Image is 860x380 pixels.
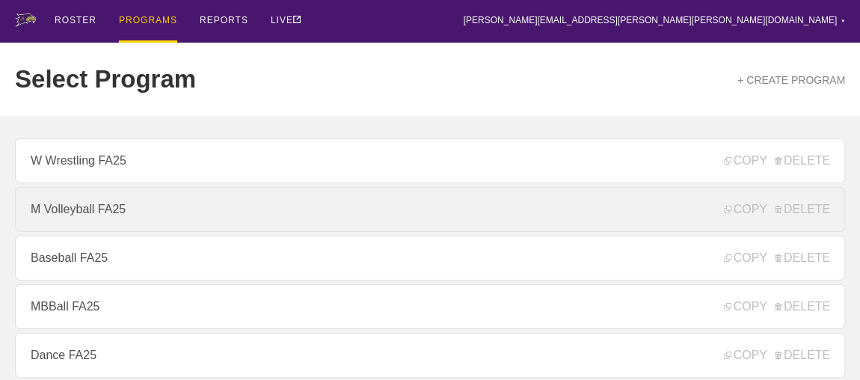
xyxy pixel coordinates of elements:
[841,16,845,25] div: ▼
[15,13,36,27] img: logo
[737,74,845,86] a: + CREATE PROGRAM
[591,206,860,380] iframe: Chat Widget
[775,154,830,168] span: DELETE
[15,333,845,378] a: Dance FA25
[724,203,767,216] span: COPY
[15,236,845,281] a: Baseball FA25
[724,154,767,168] span: COPY
[775,203,830,216] span: DELETE
[15,187,845,232] a: M Volleyball FA25
[15,284,845,329] a: MBBall FA25
[15,138,845,183] a: W Wrestling FA25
